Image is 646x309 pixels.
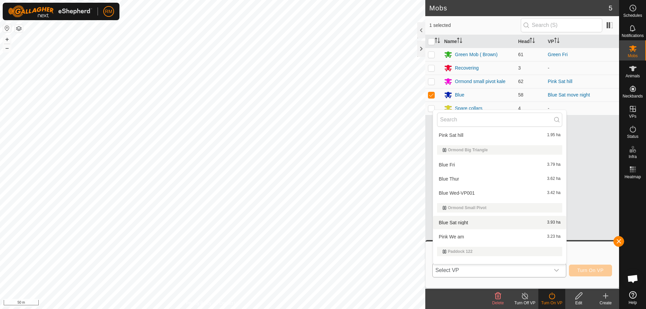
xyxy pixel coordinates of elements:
li: Blue Thur [433,172,566,186]
p-sorticon: Activate to sort [530,39,535,44]
div: Open chat [623,269,643,289]
th: Name [441,35,515,48]
div: Paddock 122 [442,249,557,254]
div: Create [592,300,619,306]
span: Pink We am [439,234,464,239]
div: Recovering [455,65,479,72]
div: dropdown trigger [550,264,563,277]
div: Blue [455,91,464,99]
input: Search (S) [521,18,602,32]
div: Turn On VP [538,300,565,306]
span: Blue Wed-VP001 [439,191,475,195]
span: Blue Fri [439,162,455,167]
a: Help [619,288,646,307]
div: Green Mob ( Brown) [455,51,498,58]
span: Select VP [433,264,550,277]
span: 58 [518,92,524,98]
img: Gallagher Logo [8,5,92,17]
span: Help [629,301,637,305]
li: Pink Sat hill [433,128,566,142]
span: 61 [518,52,524,57]
div: Edit [565,300,592,306]
li: Blue Fri [433,158,566,171]
a: Contact Us [219,300,239,306]
span: Turn On VP [577,268,604,273]
div: Ormond Big Triangle [442,148,557,152]
span: Infra [629,155,637,159]
div: Spare collars [455,105,482,112]
span: RM [105,8,112,15]
h2: Mobs [429,4,609,12]
span: Notifications [622,34,644,38]
th: VP [545,35,619,48]
td: - [545,102,619,115]
span: 3.79 ha [547,162,561,167]
span: Animals [625,74,640,78]
span: Blue Sat night [439,220,468,225]
li: Blue Sat night [433,216,566,229]
div: Turn Off VP [511,300,538,306]
button: – [3,44,11,52]
span: 3.93 ha [547,220,561,225]
p-sorticon: Activate to sort [435,39,440,44]
a: Blue Sat move night [548,92,590,98]
div: Ormond small pivot kale [455,78,505,85]
a: Pink Sat hill [548,79,572,84]
a: Green Fri [548,52,568,57]
th: Head [515,35,545,48]
td: - [545,61,619,75]
button: Map Layers [15,25,23,33]
input: Search [437,113,562,127]
li: Pink We am [433,230,566,243]
span: Mobs [628,54,638,58]
span: Pink Sat hill [439,133,463,138]
span: 5 [609,3,612,13]
a: Privacy Policy [186,300,211,306]
span: 1.95 ha [547,133,561,138]
span: 3.42 ha [547,191,561,195]
p-sorticon: Activate to sort [554,39,560,44]
div: Ormond Small Pivot [442,206,557,210]
span: Heatmap [624,175,641,179]
button: Reset Map [3,24,11,32]
span: 3.62 ha [547,177,561,181]
span: Delete [492,301,504,305]
button: Turn On VP [569,265,612,276]
span: 3 [518,65,521,71]
span: 3.23 ha [547,234,561,239]
li: Blue Sat move [433,260,566,273]
span: 62 [518,79,524,84]
span: Schedules [623,13,642,17]
button: + [3,35,11,43]
span: 1 selected [429,22,521,29]
li: Blue Wed-VP001 [433,186,566,200]
span: VPs [629,114,636,118]
p-sorticon: Activate to sort [457,39,462,44]
span: Blue Thur [439,177,459,181]
span: Status [627,134,638,139]
span: 4 [518,106,521,111]
span: Neckbands [622,94,643,98]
